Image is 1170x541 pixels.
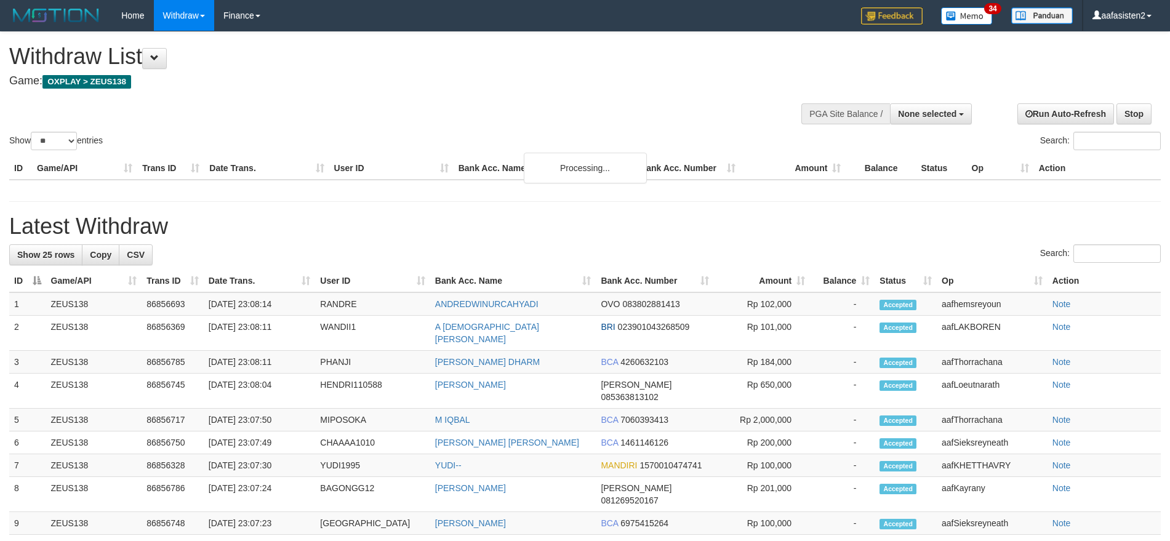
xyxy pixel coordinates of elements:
[937,431,1048,454] td: aafSieksreyneath
[46,351,142,374] td: ZEUS138
[601,460,637,470] span: MANDIRI
[315,409,430,431] td: MIPOSOKA
[810,270,875,292] th: Balance: activate to sort column ascending
[601,392,658,402] span: Copy 085363813102 to clipboard
[142,477,204,512] td: 86856786
[620,415,668,425] span: Copy 7060393413 to clipboard
[714,374,810,409] td: Rp 650,000
[937,292,1048,316] td: aafhemsreyoun
[315,270,430,292] th: User ID: activate to sort column ascending
[17,250,74,260] span: Show 25 rows
[142,374,204,409] td: 86856745
[618,322,690,332] span: Copy 023901043268509 to clipboard
[714,477,810,512] td: Rp 201,000
[435,460,462,470] a: YUDI--
[204,477,316,512] td: [DATE] 23:07:24
[142,351,204,374] td: 86856785
[880,461,916,471] span: Accepted
[635,157,740,180] th: Bank Acc. Number
[9,6,103,25] img: MOTION_logo.png
[9,316,46,351] td: 2
[315,477,430,512] td: BAGONGG12
[810,477,875,512] td: -
[622,299,679,309] span: Copy 083802881413 to clipboard
[9,454,46,477] td: 7
[142,512,204,535] td: 86856748
[601,438,618,447] span: BCA
[204,431,316,454] td: [DATE] 23:07:49
[810,454,875,477] td: -
[937,454,1048,477] td: aafKHETTHAVRY
[916,157,966,180] th: Status
[1073,244,1161,263] input: Search:
[601,495,658,505] span: Copy 081269520167 to clipboard
[1052,415,1071,425] a: Note
[9,292,46,316] td: 1
[204,374,316,409] td: [DATE] 23:08:04
[9,75,767,87] h4: Game:
[880,358,916,368] span: Accepted
[204,351,316,374] td: [DATE] 23:08:11
[740,157,846,180] th: Amount
[620,357,668,367] span: Copy 4260632103 to clipboard
[937,409,1048,431] td: aafThorrachana
[137,157,204,180] th: Trans ID
[1048,270,1161,292] th: Action
[601,415,618,425] span: BCA
[861,7,923,25] img: Feedback.jpg
[204,157,329,180] th: Date Trans.
[880,300,916,310] span: Accepted
[204,270,316,292] th: Date Trans.: activate to sort column ascending
[435,322,539,344] a: A [DEMOGRAPHIC_DATA][PERSON_NAME]
[846,157,916,180] th: Balance
[524,153,647,183] div: Processing...
[435,483,506,493] a: [PERSON_NAME]
[1073,132,1161,150] input: Search:
[875,270,937,292] th: Status: activate to sort column ascending
[880,519,916,529] span: Accepted
[90,250,111,260] span: Copy
[937,316,1048,351] td: aafLAKBOREN
[801,103,890,124] div: PGA Site Balance /
[329,157,454,180] th: User ID
[435,299,539,309] a: ANDREDWINURCAHYADI
[9,244,82,265] a: Show 25 rows
[9,431,46,454] td: 6
[596,270,714,292] th: Bank Acc. Number: activate to sort column ascending
[898,109,956,119] span: None selected
[9,409,46,431] td: 5
[880,380,916,391] span: Accepted
[1040,244,1161,263] label: Search:
[810,512,875,535] td: -
[9,351,46,374] td: 3
[937,270,1048,292] th: Op: activate to sort column ascending
[46,409,142,431] td: ZEUS138
[937,351,1048,374] td: aafThorrachana
[890,103,972,124] button: None selected
[435,438,579,447] a: [PERSON_NAME] [PERSON_NAME]
[46,292,142,316] td: ZEUS138
[620,438,668,447] span: Copy 1461146126 to clipboard
[9,214,1161,239] h1: Latest Withdraw
[601,357,618,367] span: BCA
[1052,438,1071,447] a: Note
[880,484,916,494] span: Accepted
[204,454,316,477] td: [DATE] 23:07:30
[315,292,430,316] td: RANDRE
[430,270,596,292] th: Bank Acc. Name: activate to sort column ascending
[46,477,142,512] td: ZEUS138
[937,512,1048,535] td: aafSieksreyneath
[967,157,1034,180] th: Op
[9,512,46,535] td: 9
[880,323,916,333] span: Accepted
[9,132,103,150] label: Show entries
[204,409,316,431] td: [DATE] 23:07:50
[142,316,204,351] td: 86856369
[142,292,204,316] td: 86856693
[46,512,142,535] td: ZEUS138
[46,270,142,292] th: Game/API: activate to sort column ascending
[82,244,119,265] a: Copy
[315,454,430,477] td: YUDI1995
[714,454,810,477] td: Rp 100,000
[204,512,316,535] td: [DATE] 23:07:23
